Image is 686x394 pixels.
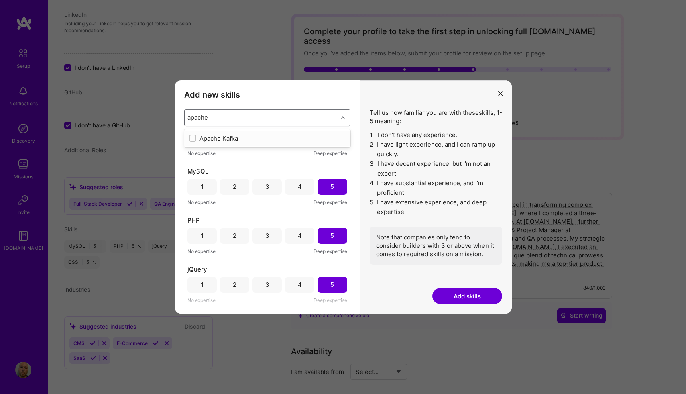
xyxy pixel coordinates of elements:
[370,140,502,159] li: I have light experience, and I can ramp up quickly.
[298,182,302,191] div: 4
[233,231,236,240] div: 2
[298,231,302,240] div: 4
[370,159,502,178] li: I have decent experience, but I'm not an expert.
[184,90,350,100] h3: Add new skills
[189,134,346,143] div: Apache Kafka
[265,231,269,240] div: 3
[187,296,216,304] span: No expertise
[498,91,503,96] i: icon Close
[432,288,502,304] button: Add skills
[313,296,347,304] span: Deep expertise
[313,149,347,157] span: Deep expertise
[201,280,204,289] div: 1
[313,247,347,255] span: Deep expertise
[187,247,216,255] span: No expertise
[187,265,207,274] span: jQuery
[265,182,269,191] div: 3
[370,130,375,140] span: 1
[370,108,502,265] div: Tell us how familiar you are with these skills , 1-5 meaning:
[370,140,374,159] span: 2
[370,198,502,217] li: I have extensive experience, and deep expertise.
[187,149,216,157] span: No expertise
[370,198,374,217] span: 5
[233,280,236,289] div: 2
[187,198,216,206] span: No expertise
[201,182,204,191] div: 1
[233,182,236,191] div: 2
[265,280,269,289] div: 3
[298,280,302,289] div: 4
[370,178,374,198] span: 4
[370,159,374,178] span: 3
[330,182,334,191] div: 5
[341,116,345,120] i: icon Chevron
[187,167,208,176] span: MySQL
[313,198,347,206] span: Deep expertise
[175,80,512,314] div: modal
[330,280,334,289] div: 5
[330,231,334,240] div: 5
[201,231,204,240] div: 1
[187,216,200,225] span: PHP
[370,178,502,198] li: I have substantial experience, and I’m proficient.
[370,227,502,265] div: Note that companies only tend to consider builders with 3 or above when it comes to required skil...
[370,130,502,140] li: I don't have any experience.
